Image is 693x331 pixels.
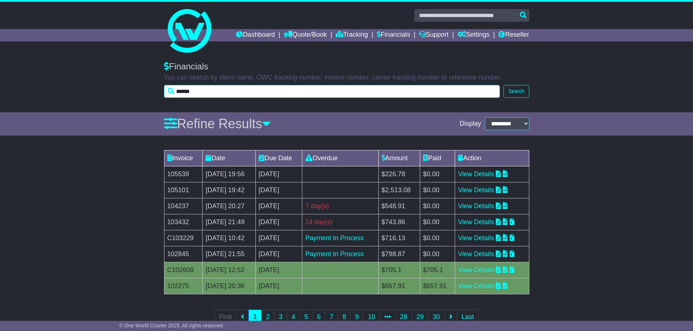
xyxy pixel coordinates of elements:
div: 14 day(s) [305,217,375,227]
td: 102845 [164,246,203,262]
a: View Details [458,234,494,242]
a: Settings [458,29,490,41]
div: Payment In Process [305,249,375,259]
td: [DATE] 21:55 [203,246,256,262]
a: Support [419,29,449,41]
a: View Details [458,170,494,178]
td: [DATE] 12:52 [203,262,256,278]
td: Date [203,150,256,166]
td: [DATE] 21:49 [203,214,256,230]
a: Refine Results [164,116,271,131]
a: 8 [338,310,351,324]
a: View Details [458,250,494,258]
a: View Details [458,266,494,274]
td: $0.00 [420,198,455,214]
td: [DATE] [255,166,302,182]
a: Financials [377,29,410,41]
a: Tracking [336,29,368,41]
a: Dashboard [236,29,275,41]
td: C103229 [164,230,203,246]
span: © One World Courier 2025. All rights reserved. [119,323,224,328]
button: Search [503,85,529,98]
td: [DATE] 19:42 [203,182,256,198]
td: Invoice [164,150,203,166]
span: Display [459,120,481,128]
td: [DATE] [255,262,302,278]
td: C102608 [164,262,203,278]
td: Action [455,150,529,166]
a: Quote/Book [284,29,327,41]
td: 105101 [164,182,203,198]
td: $705.1 [378,262,420,278]
td: Due Date [255,150,302,166]
td: $0.00 [420,230,455,246]
td: 104237 [164,198,203,214]
a: View Details [458,218,494,226]
td: Amount [378,150,420,166]
a: 4 [287,310,300,324]
td: Overdue [302,150,378,166]
a: 2 [261,310,274,324]
td: [DATE] [255,214,302,230]
td: [DATE] 20:36 [203,278,256,294]
td: $0.00 [420,166,455,182]
a: 28 [395,310,412,324]
td: $0.00 [420,246,455,262]
a: Last [457,310,479,324]
td: [DATE] [255,246,302,262]
td: [DATE] [255,230,302,246]
td: [DATE] 10:42 [203,230,256,246]
td: 103432 [164,214,203,230]
a: 7 [325,310,338,324]
td: [DATE] 20:27 [203,198,256,214]
a: 6 [312,310,325,324]
a: 1 [248,310,262,324]
td: $548.91 [378,198,420,214]
td: Paid [420,150,455,166]
div: Payment In Process [305,233,375,243]
td: $743.86 [378,214,420,230]
a: 5 [299,310,312,324]
td: [DATE] [255,182,302,198]
a: 10 [363,310,380,324]
td: $2,513.08 [378,182,420,198]
a: View Details [458,186,494,194]
td: $705.1 [420,262,455,278]
td: 102275 [164,278,203,294]
div: Financials [164,61,529,72]
td: $226.78 [378,166,420,182]
td: 105539 [164,166,203,182]
a: 30 [428,310,445,324]
a: 9 [350,310,363,324]
a: View Details [458,282,494,290]
td: $657.91 [378,278,420,294]
td: $0.00 [420,182,455,198]
td: [DATE] 19:56 [203,166,256,182]
td: $716.13 [378,230,420,246]
div: 7 day(s) [305,201,375,211]
td: $798.87 [378,246,420,262]
p: You can search by client name, OWC tracking number, invoice number, carrier tracking number or re... [164,74,529,82]
td: $657.91 [420,278,455,294]
a: 3 [274,310,287,324]
a: View Details [458,202,494,210]
a: 29 [412,310,429,324]
td: [DATE] [255,198,302,214]
td: [DATE] [255,278,302,294]
a: Reseller [498,29,529,41]
td: $0.00 [420,214,455,230]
